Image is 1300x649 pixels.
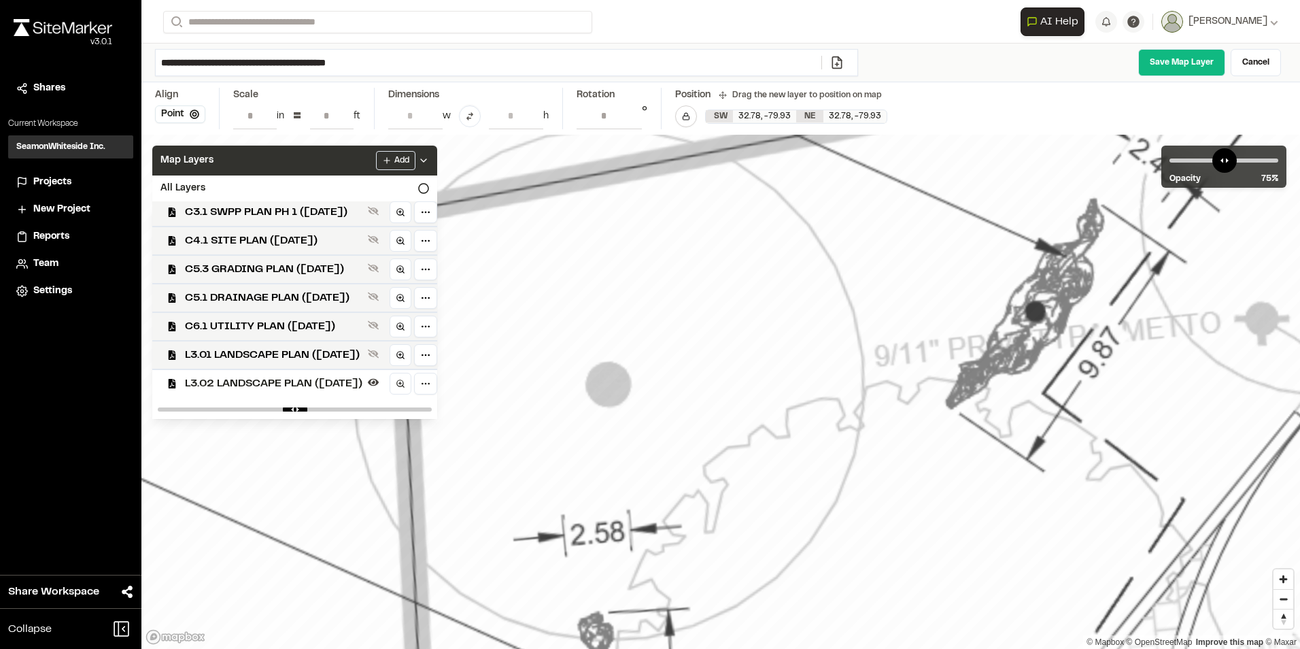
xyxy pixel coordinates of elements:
[185,261,362,278] span: C5.3 GRADING PLAN ([DATE])
[390,344,411,366] a: Zoom to layer
[8,118,133,130] p: Current Workspace
[390,259,411,280] a: Zoom to layer
[823,110,887,122] div: 32.78 , -79.93
[719,89,882,101] div: Drag the new layer to position on map
[543,109,549,124] div: h
[390,287,411,309] a: Zoom to layer
[33,81,65,96] span: Shares
[1231,49,1281,76] a: Cancel
[1161,11,1278,33] button: [PERSON_NAME]
[365,346,381,362] button: Show layer
[16,81,125,96] a: Shares
[390,230,411,252] a: Zoom to layer
[1127,637,1193,647] a: OpenStreetMap
[1273,609,1293,629] button: Reset bearing to north
[1196,637,1263,647] a: Map feedback
[33,256,58,271] span: Team
[8,621,52,637] span: Collapse
[185,318,362,335] span: C6.1 UTILITY PLAN ([DATE])
[1169,173,1201,185] span: Opacity
[796,110,823,122] div: NE
[1138,49,1225,76] a: Save Map Layer
[1261,173,1278,185] span: 75 %
[185,290,362,306] span: C5.1 DRAINAGE PLAN ([DATE])
[577,88,647,103] div: Rotation
[16,229,125,244] a: Reports
[277,109,284,124] div: in
[443,109,451,124] div: w
[365,260,381,276] button: Show layer
[33,229,69,244] span: Reports
[706,110,887,123] div: SW 32.78130949789869, -79.93288532503753 | NE 32.78196662869931, -79.93171291025075
[233,88,258,103] div: Scale
[16,141,105,153] h3: SeamonWhiteside Inc.
[706,110,733,122] div: SW
[365,374,381,390] button: Hide layer
[390,201,411,223] a: Zoom to layer
[390,373,411,395] a: Zoom to layer
[675,88,711,103] div: Position
[8,584,99,600] span: Share Workspace
[1273,589,1293,609] button: Zoom out
[33,202,90,217] span: New Project
[1040,14,1078,30] span: AI Help
[1273,590,1293,609] span: Zoom out
[365,288,381,305] button: Show layer
[675,105,697,127] button: Lock Map Layer Position
[155,105,205,123] button: Point
[14,19,112,36] img: rebrand.png
[16,202,125,217] a: New Project
[33,175,71,190] span: Projects
[365,231,381,248] button: Show layer
[152,176,437,201] div: All Layers
[185,347,362,363] span: L3.01 LANDSCAPE PLAN ([DATE])
[16,284,125,299] a: Settings
[388,88,549,103] div: Dimensions
[16,256,125,271] a: Team
[821,56,852,69] a: Add/Change File
[16,175,125,190] a: Projects
[185,233,362,249] span: C4.1 SITE PLAN ([DATE])
[365,203,381,219] button: Show layer
[155,88,205,103] div: Align
[1273,569,1293,589] button: Zoom in
[733,110,796,122] div: 32.78 , -79.93
[354,109,360,124] div: ft
[365,317,381,333] button: Show layer
[33,284,72,299] span: Settings
[376,151,415,170] button: Add
[185,204,362,220] span: C3.1 SWPP PLAN PH 1 ([DATE])
[1087,637,1124,647] a: Mapbox
[1021,7,1084,36] button: Open AI Assistant
[1161,11,1183,33] img: User
[1265,637,1297,647] a: Maxar
[160,153,213,168] span: Map Layers
[185,376,362,392] span: L3.02 LANDSCAPE PLAN ([DATE])
[14,36,112,48] div: Oh geez...please don't...
[292,105,302,127] div: =
[394,154,409,167] span: Add
[390,316,411,337] a: Zoom to layer
[163,11,188,33] button: Search
[146,629,205,645] a: Mapbox logo
[642,103,647,129] div: °
[1188,14,1267,29] span: [PERSON_NAME]
[1021,7,1090,36] div: Open AI Assistant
